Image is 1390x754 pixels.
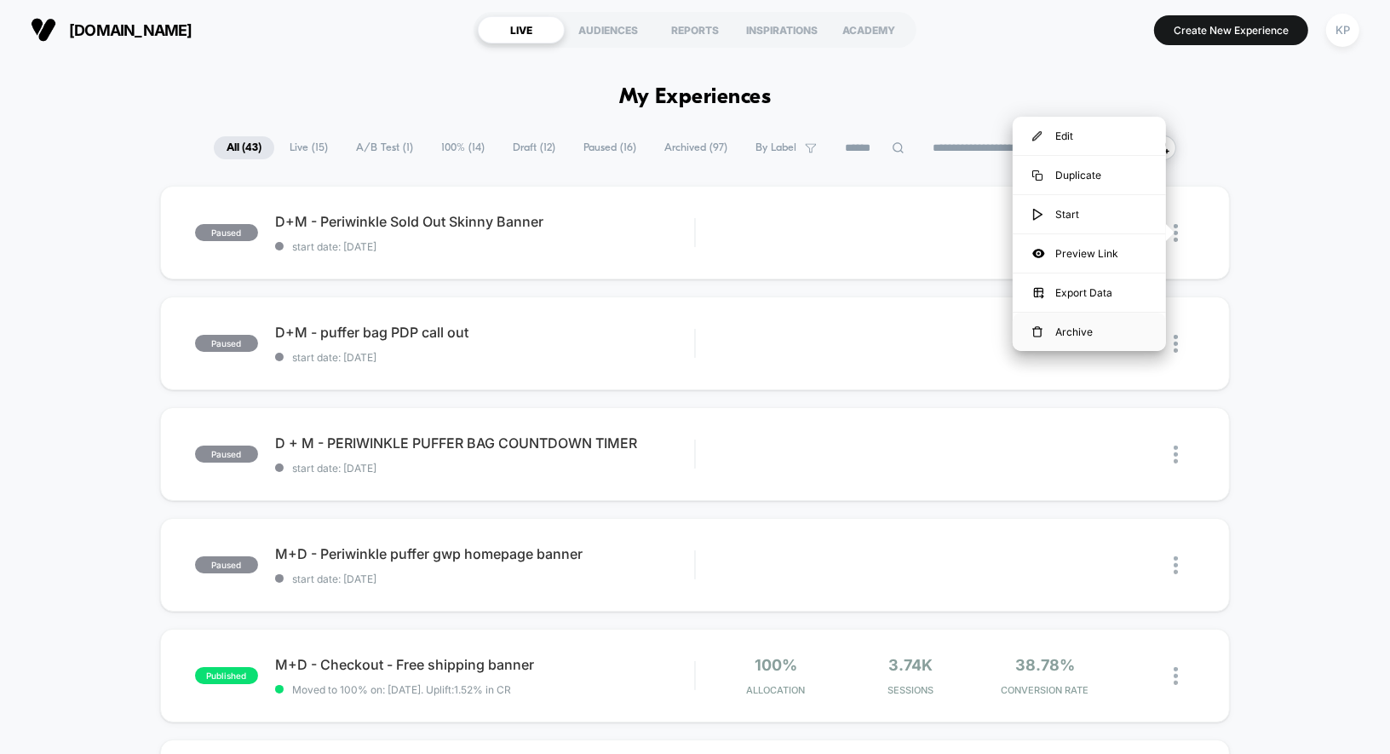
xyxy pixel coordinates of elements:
div: INSPIRATIONS [738,16,825,43]
div: KP [1326,14,1359,47]
span: start date: [DATE] [275,462,695,475]
button: Create New Experience [1154,15,1308,45]
div: Export Data [1013,273,1166,312]
span: start date: [DATE] [275,351,695,364]
span: 100% ( 14 ) [428,136,497,159]
img: menu [1032,326,1042,338]
h1: My Experiences [619,85,772,110]
button: KP [1321,13,1364,48]
span: CONVERSION RATE [982,684,1108,696]
span: start date: [DATE] [275,240,695,253]
img: menu [1032,170,1042,181]
div: Preview Link [1013,234,1166,273]
span: paused [195,556,258,573]
div: Edit [1013,117,1166,155]
button: [DOMAIN_NAME] [26,16,198,43]
div: LIVE [478,16,565,43]
span: M+D - Periwinkle puffer gwp homepage banner [275,545,695,562]
span: Archived ( 97 ) [652,136,740,159]
div: AUDIENCES [565,16,652,43]
span: M+D - Checkout - Free shipping banner [275,656,695,673]
span: Live ( 15 ) [277,136,341,159]
span: Draft ( 12 ) [500,136,568,159]
span: paused [195,335,258,352]
img: close [1174,556,1178,574]
div: Archive [1013,313,1166,351]
span: By Label [755,141,796,154]
div: REPORTS [652,16,738,43]
span: D+M - Periwinkle Sold Out Skinny Banner [275,213,695,230]
span: paused [195,224,258,241]
span: Paused ( 16 ) [571,136,649,159]
span: Allocation [746,684,805,696]
span: Sessions [847,684,974,696]
img: close [1174,446,1178,463]
div: Duplicate [1013,156,1166,194]
img: menu [1032,131,1042,141]
span: 38.78% [1015,656,1075,674]
span: All ( 43 ) [214,136,274,159]
span: A/B Test ( 1 ) [343,136,426,159]
span: Moved to 100% on: [DATE] . Uplift: 1.52% in CR [292,683,511,696]
span: 100% [755,656,797,674]
div: Start [1013,195,1166,233]
span: D + M - PERIWINKLE PUFFER BAG COUNTDOWN TIMER [275,435,695,452]
span: [DOMAIN_NAME] [69,21,192,39]
img: menu [1032,209,1042,221]
span: paused [195,446,258,463]
img: close [1174,224,1178,242]
span: 3.74k [888,656,933,674]
img: close [1174,335,1178,353]
span: published [195,667,258,684]
div: ACADEMY [825,16,912,43]
img: Visually logo [31,17,56,43]
img: close [1174,667,1178,685]
span: start date: [DATE] [275,573,695,585]
span: D+M - puffer bag PDP call out [275,324,695,341]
